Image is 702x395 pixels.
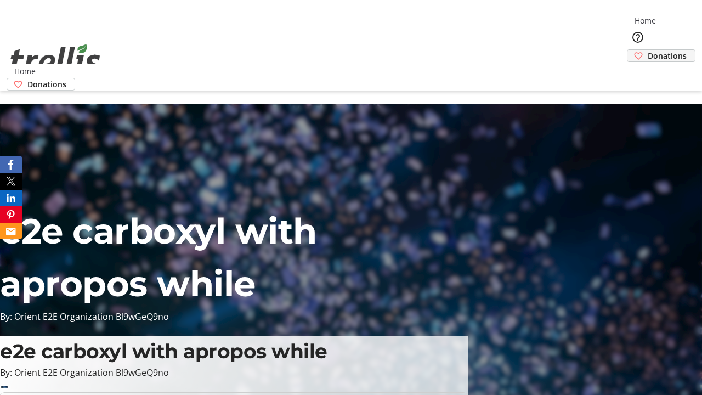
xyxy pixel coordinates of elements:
span: Donations [27,78,66,90]
button: Help [627,26,649,48]
a: Donations [627,49,695,62]
a: Home [627,15,663,26]
span: Donations [648,50,687,61]
a: Donations [7,78,75,91]
span: Home [635,15,656,26]
span: Home [14,65,36,77]
button: Cart [627,62,649,84]
img: Orient E2E Organization Bl9wGeQ9no's Logo [7,32,104,87]
a: Home [7,65,42,77]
